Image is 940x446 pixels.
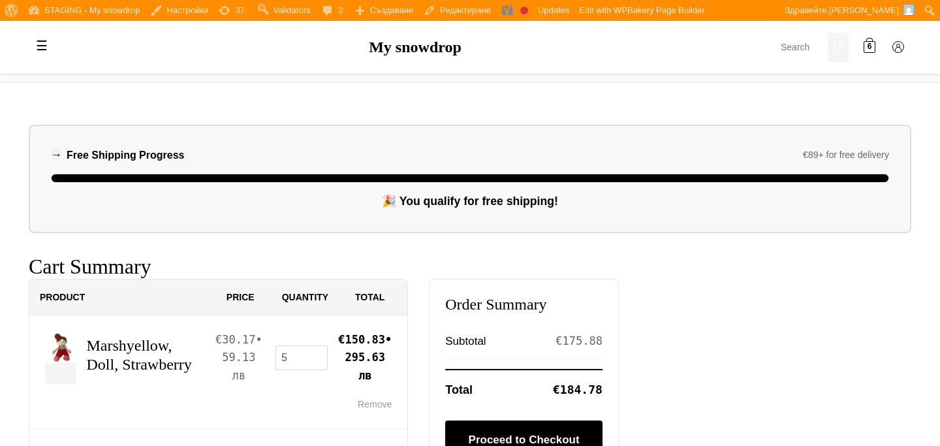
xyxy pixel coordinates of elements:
div: Price [213,290,268,304]
label: Toggle mobile menu [29,33,55,59]
a: Remove [358,399,392,409]
span: 6 [868,41,872,54]
span: Subtotal [445,332,486,350]
input: Search [775,33,828,62]
span: € [553,383,560,396]
div: • 59.13 лв [213,331,265,385]
h3: Order Summary [445,295,603,314]
div: Product [40,290,203,304]
span: € [338,333,345,346]
a: My snowdrop [369,39,462,56]
bdi: 184.78 [553,383,603,396]
h2: Cart Summary [29,254,619,279]
span: € [556,334,562,347]
bdi: 175.88 [556,334,603,347]
span: 🎉 You qualify for free shipping! [382,195,558,208]
div: Focus keyphrase not set [520,7,528,14]
span: €89+ for free delivery [803,148,889,162]
a: Marshyellow, Doll, Strawberry [87,337,192,373]
bdi: 30.17 [215,333,255,346]
span: [PERSON_NAME] [829,5,899,15]
bdi: 150.83 [338,333,385,346]
input: Qty [275,345,328,370]
div: • 295.63 лв [338,331,392,385]
div: Total [343,290,397,304]
span: Free Shipping Progress [51,147,184,164]
a: 6 [856,34,883,60]
div: Quantity [278,290,332,304]
span: Total [445,381,473,400]
span: € [215,333,222,346]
